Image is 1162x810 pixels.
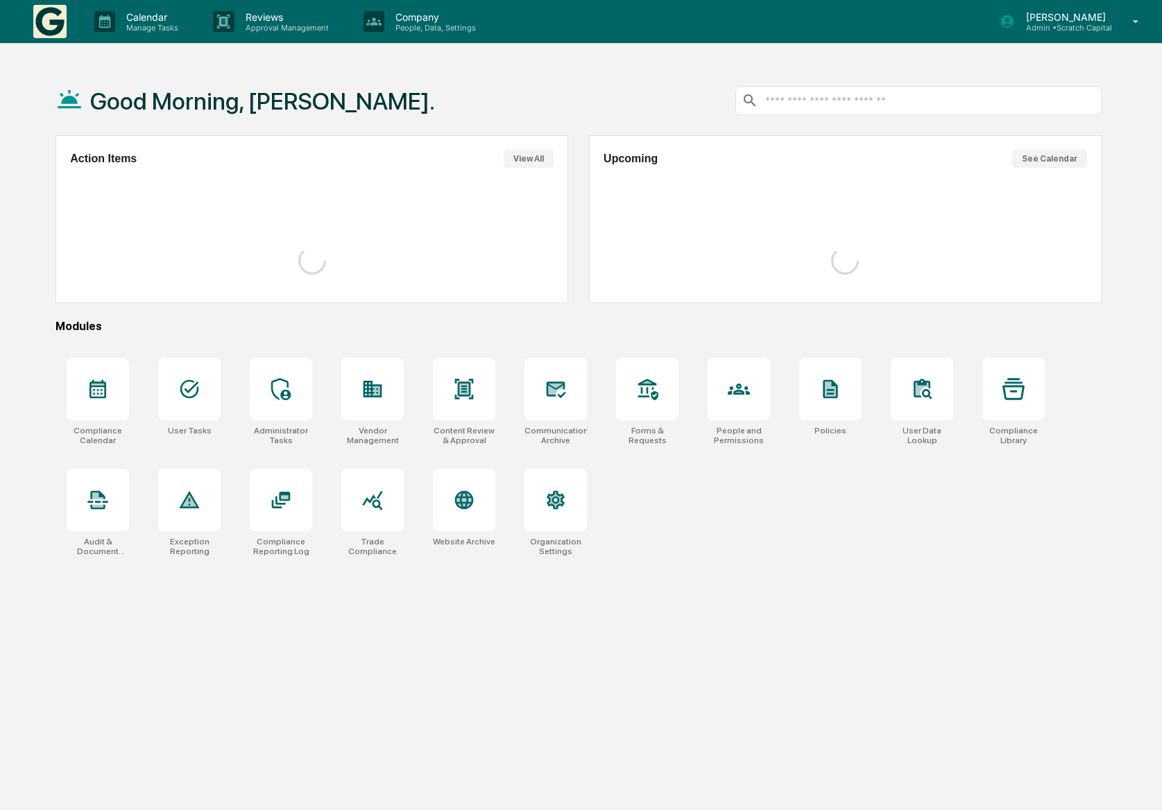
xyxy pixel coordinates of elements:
[341,537,404,556] div: Trade Compliance
[234,23,336,33] p: Approval Management
[250,537,312,556] div: Compliance Reporting Log
[115,23,185,33] p: Manage Tasks
[384,11,483,23] p: Company
[524,537,587,556] div: Organization Settings
[1015,23,1113,33] p: Admin • Scratch Capital
[433,426,495,445] div: Content Review & Approval
[90,87,435,115] h1: Good Morning, [PERSON_NAME].
[1012,150,1087,168] button: See Calendar
[616,426,678,445] div: Forms & Requests
[67,426,129,445] div: Compliance Calendar
[341,426,404,445] div: Vendor Management
[982,426,1045,445] div: Compliance Library
[524,426,587,445] div: Communications Archive
[67,537,129,556] div: Audit & Document Logs
[604,153,658,165] h2: Upcoming
[504,150,554,168] button: View All
[158,537,221,556] div: Exception Reporting
[70,153,137,165] h2: Action Items
[115,11,185,23] p: Calendar
[708,426,770,445] div: People and Permissions
[168,426,212,436] div: User Tasks
[55,320,1102,333] div: Modules
[250,426,312,445] div: Administrator Tasks
[384,23,483,33] p: People, Data, Settings
[1015,11,1113,23] p: [PERSON_NAME]
[891,426,953,445] div: User Data Lookup
[33,5,67,38] img: logo
[433,537,495,546] div: Website Archive
[234,11,336,23] p: Reviews
[814,426,846,436] div: Policies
